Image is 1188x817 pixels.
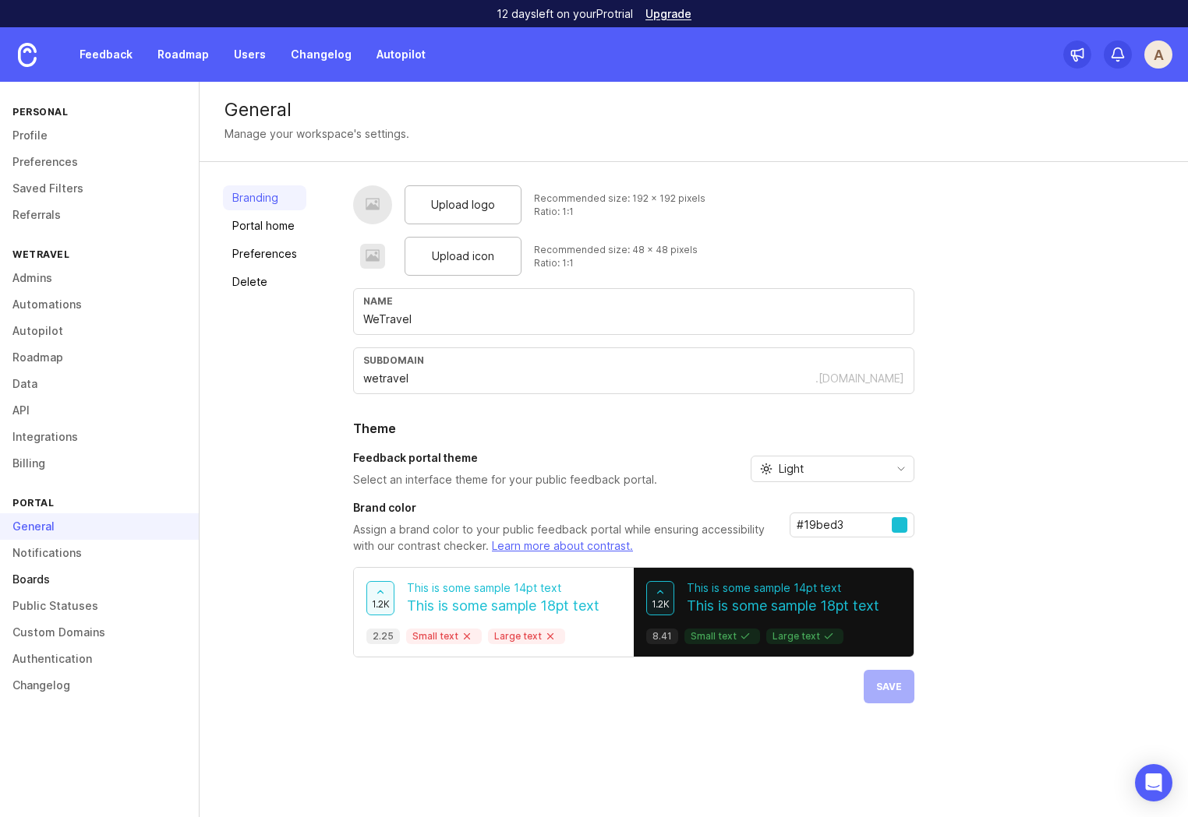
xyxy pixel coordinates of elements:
a: Feedback [70,40,142,69]
p: This is some sample 18pt text [407,596,599,616]
div: Manage your workspace's settings. [225,125,409,143]
p: Small text [412,630,476,643]
p: 2.25 [373,630,394,643]
div: toggle menu [751,456,914,482]
h3: Brand color [353,500,777,516]
input: Subdomain [363,370,815,387]
p: Small text [691,630,754,643]
p: This is some sample 14pt text [407,580,599,596]
p: 12 days left on your Pro trial [497,6,633,22]
a: Changelog [281,40,361,69]
a: Branding [223,185,306,210]
p: This is some sample 14pt text [687,580,879,596]
div: .[DOMAIN_NAME] [815,371,904,386]
p: This is some sample 18pt text [687,596,879,616]
svg: prefix icon Sun [760,463,773,475]
a: Upgrade [645,9,691,19]
p: 8.41 [652,630,672,643]
span: Upload logo [431,196,495,213]
span: 1.2k [372,597,390,611]
div: Recommended size: 192 x 192 pixels [534,192,705,205]
h2: Theme [353,419,914,438]
button: A [1144,40,1172,69]
div: General [225,100,1163,119]
p: Assign a brand color to your public feedback portal while ensuring accessibility with our contras... [353,522,777,555]
a: Portal home [223,213,306,238]
a: Learn more about contrast. [492,539,633,552]
a: Users [225,40,275,69]
a: Roadmap [148,40,218,69]
p: Select an interface theme for your public feedback portal. [353,472,657,488]
button: 1.2k [366,581,394,615]
a: Autopilot [367,40,435,69]
span: 1.2k [652,597,670,611]
div: Ratio: 1:1 [534,256,698,269]
div: Ratio: 1:1 [534,205,705,218]
span: Upload icon [432,248,494,265]
div: Open Intercom Messenger [1135,764,1172,801]
h3: Feedback portal theme [353,450,657,466]
img: Canny Home [18,43,37,67]
a: Preferences [223,241,306,266]
div: subdomain [363,354,904,366]
button: 1.2k [646,581,674,615]
svg: toggle icon [889,463,914,475]
p: Large text [773,630,837,643]
a: Delete [223,269,306,294]
div: Name [363,295,904,307]
div: Recommended size: 48 x 48 pixels [534,243,698,256]
p: Large text [494,630,559,643]
span: Light [779,460,804,477]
